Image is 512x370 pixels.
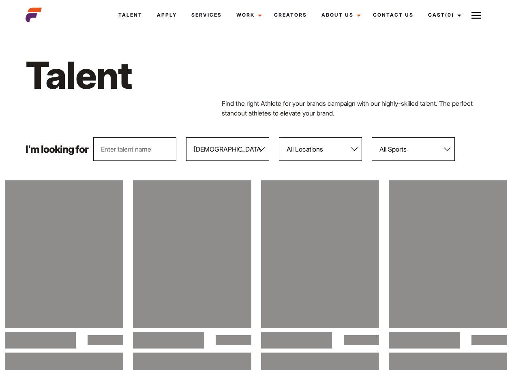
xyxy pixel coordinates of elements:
a: Cast(0) [421,4,466,26]
p: Find the right Athlete for your brands campaign with our highly-skilled talent. The perfect stand... [222,98,487,118]
h1: Talent [26,52,291,98]
a: Apply [150,4,184,26]
a: About Us [314,4,366,26]
img: Burger icon [471,11,481,20]
a: Services [184,4,229,26]
span: (0) [445,12,454,18]
a: Creators [267,4,314,26]
a: Contact Us [366,4,421,26]
a: Work [229,4,267,26]
input: Enter talent name [93,137,176,161]
a: Talent [111,4,150,26]
img: cropped-aefm-brand-fav-22-square.png [26,7,42,23]
p: I'm looking for [26,144,88,154]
